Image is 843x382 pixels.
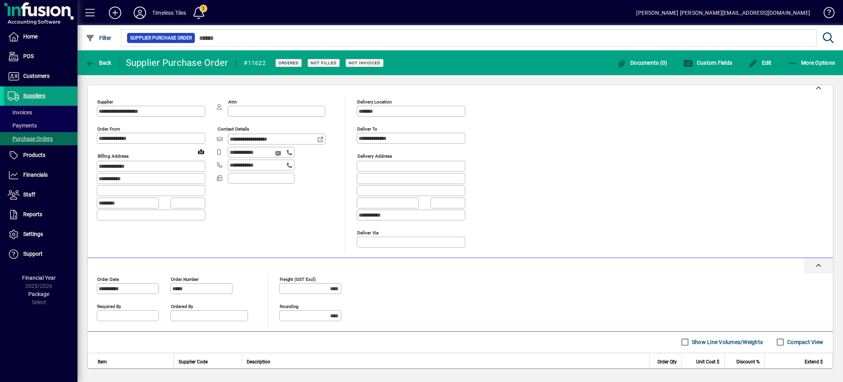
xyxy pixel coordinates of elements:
span: Documents (0) [617,60,668,66]
span: Supplier Purchase Order [130,34,192,42]
app-page-header-button: Back [77,56,120,70]
a: Knowledge Base [818,2,833,27]
a: Support [4,244,77,264]
span: Supplier Code [179,358,208,366]
span: Financial Year [22,275,56,281]
span: Ordered [279,60,299,65]
a: Products [4,146,77,165]
span: Purchase Orders [8,136,53,142]
a: Settings [4,225,77,244]
span: Not Invoiced [349,60,380,65]
div: Timeless Tiles [152,7,186,19]
a: Staff [4,185,77,205]
span: Item [98,358,107,366]
span: Back [86,60,112,66]
span: Reports [23,211,42,217]
mat-label: Deliver To [357,126,377,132]
a: Reports [4,205,77,224]
span: Edit [748,60,772,66]
a: Purchase Orders [4,132,77,145]
button: Custom Fields [681,56,734,70]
button: More Options [786,56,837,70]
mat-label: Order number [171,276,199,282]
a: POS [4,47,77,66]
div: [PERSON_NAME] [PERSON_NAME][EMAIL_ADDRESS][DOMAIN_NAME] [636,7,810,19]
span: Home [23,33,38,40]
button: Back [84,56,114,70]
mat-label: Supplier [97,99,113,105]
div: #11622 [244,57,266,69]
span: Package [28,291,49,297]
mat-label: Deliver via [357,230,378,235]
span: Order Qty [657,358,677,366]
button: Filter [84,31,114,45]
span: Discount % [736,358,760,366]
span: Description [247,358,270,366]
a: View on map [195,145,207,158]
label: Compact View [786,338,823,346]
label: Show Line Volumes/Weights [690,338,763,346]
span: Payments [8,122,37,129]
span: More Options [788,60,835,66]
button: Profile [127,6,152,20]
span: Invoices [8,109,32,115]
a: Invoices [4,106,77,119]
button: Add [103,6,127,20]
span: Support [23,251,43,257]
span: Filter [86,35,112,41]
mat-label: Ordered by [171,303,193,309]
mat-label: Order from [97,126,120,132]
mat-label: Delivery Location [357,99,392,105]
span: Suppliers [23,93,45,99]
span: POS [23,53,34,59]
a: Financials [4,165,77,185]
span: Financials [23,172,48,178]
mat-label: Rounding [280,303,298,309]
mat-label: Order date [97,276,119,282]
button: Edit [747,56,774,70]
span: Extend $ [805,358,823,366]
span: Not Filled [311,60,337,65]
button: Send SMS [270,144,288,163]
span: Custom Fields [683,60,732,66]
button: Documents (0) [615,56,669,70]
mat-label: Freight (GST excl) [280,276,316,282]
span: Staff [23,191,35,198]
mat-label: Required by [97,303,121,309]
span: Products [23,152,45,158]
mat-label: Attn [228,99,237,105]
a: Payments [4,119,77,132]
a: Home [4,27,77,46]
span: Unit Cost $ [696,358,719,366]
span: Customers [23,73,50,79]
span: Settings [23,231,43,237]
div: Supplier Purchase Order [126,57,228,69]
a: Customers [4,67,77,86]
